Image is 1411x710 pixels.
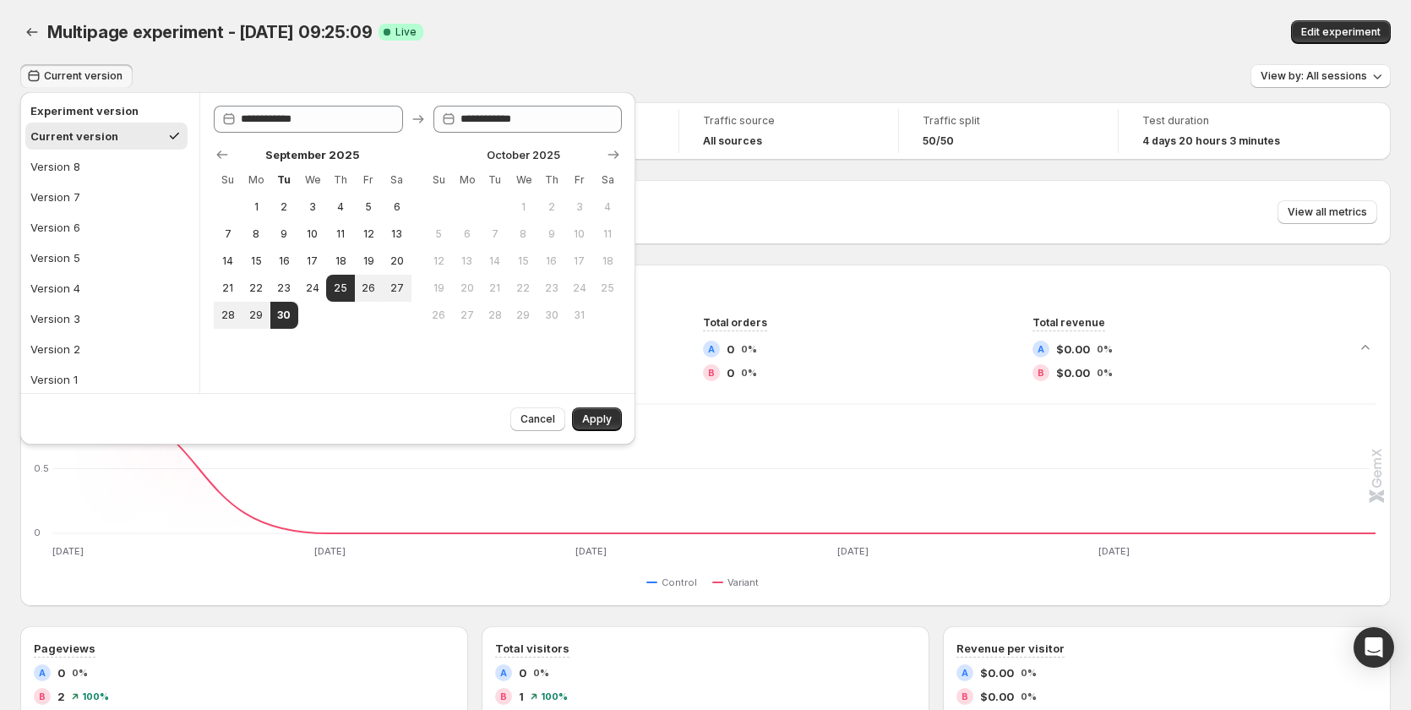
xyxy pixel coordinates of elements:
span: 0% [72,668,88,678]
span: 27 [390,281,404,295]
button: Version 4 [25,275,188,302]
button: Current version [25,123,188,150]
span: 8 [516,227,531,241]
span: 17 [305,254,319,268]
span: 4 days 20 hours 3 minutes [1142,134,1280,148]
span: 14 [221,254,235,268]
button: Version 5 [25,244,188,271]
th: Saturday [383,167,411,194]
th: Friday [565,167,593,194]
span: Tu [277,173,291,187]
button: Sunday September 28 2025 [214,302,242,329]
span: 30 [544,309,558,322]
h2: B [962,691,968,702]
span: We [516,173,531,187]
button: Version 6 [25,214,188,241]
span: 6 [390,200,404,214]
span: 5 [432,227,446,241]
button: Wednesday October 15 2025 [509,248,537,275]
text: [DATE] [1098,545,1130,557]
button: Sunday October 26 2025 [425,302,453,329]
span: 0% [1021,691,1037,702]
th: Monday [242,167,270,194]
th: Thursday [326,167,354,194]
button: Wednesday October 8 2025 [509,221,537,248]
button: Thursday October 30 2025 [537,302,565,329]
button: Start of range Thursday September 25 2025 [326,275,354,302]
button: Version 1 [25,366,188,393]
span: $0.00 [1056,341,1090,358]
button: Tuesday October 7 2025 [481,221,509,248]
span: 15 [248,254,263,268]
h2: A [500,668,507,678]
button: Tuesday October 28 2025 [481,302,509,329]
span: 9 [544,227,558,241]
button: Wednesday October 22 2025 [509,275,537,302]
h2: Experiment version [30,102,183,119]
span: 25 [333,281,347,295]
button: Saturday October 11 2025 [594,221,622,248]
span: 1 [248,200,263,214]
span: 23 [277,281,291,295]
button: Saturday October 25 2025 [594,275,622,302]
button: Thursday September 11 2025 [326,221,354,248]
button: Friday October 3 2025 [565,194,593,221]
div: Version 3 [30,310,80,327]
button: Saturday September 27 2025 [383,275,411,302]
span: 3 [305,200,319,214]
span: 27 [460,309,474,322]
text: 0 [34,527,41,538]
span: 19 [362,254,376,268]
span: Test duration [1142,114,1315,128]
span: 100% [82,691,109,702]
span: 8 [248,227,263,241]
span: 17 [572,254,586,268]
span: Mo [248,173,263,187]
th: Wednesday [509,167,537,194]
div: Version 2 [30,341,80,358]
span: Sa [601,173,615,187]
h2: A [962,668,968,678]
h2: B [708,368,715,378]
button: Sunday September 7 2025 [214,221,242,248]
button: Sunday October 12 2025 [425,248,453,275]
th: Sunday [214,167,242,194]
button: Version 7 [25,183,188,210]
button: Wednesday September 24 2025 [298,275,326,302]
span: 0 [519,664,526,681]
span: 100% [541,691,568,702]
span: 14 [488,254,502,268]
span: 24 [572,281,586,295]
button: Friday September 5 2025 [355,194,383,221]
h2: B [39,691,46,702]
span: Traffic split [923,114,1094,128]
span: 12 [362,227,376,241]
h3: Revenue per visitor [956,640,1065,657]
div: Version 6 [30,219,80,236]
a: Traffic split50/50 [923,112,1094,150]
span: 30 [277,309,291,322]
span: 0% [741,344,757,354]
button: Friday October 17 2025 [565,248,593,275]
span: 7 [488,227,502,241]
span: 0% [533,668,549,678]
button: Thursday October 16 2025 [537,248,565,275]
button: End of range Today Tuesday September 30 2025 [270,302,298,329]
button: Thursday October 9 2025 [537,221,565,248]
button: Tuesday September 23 2025 [270,275,298,302]
button: Collapse chart [1354,336,1377,359]
span: Total orders [703,316,767,329]
button: Wednesday September 17 2025 [298,248,326,275]
span: 11 [333,227,347,241]
button: Monday September 15 2025 [242,248,270,275]
div: Version 8 [30,158,80,175]
span: Multipage experiment - [DATE] 09:25:09 [47,22,372,42]
button: Tuesday September 16 2025 [270,248,298,275]
span: 11 [601,227,615,241]
button: Wednesday October 29 2025 [509,302,537,329]
button: Sunday September 14 2025 [214,248,242,275]
span: 0% [1097,368,1113,378]
th: Tuesday [270,167,298,194]
span: 31 [572,309,586,322]
button: Show previous month, August 2025 [210,143,234,167]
